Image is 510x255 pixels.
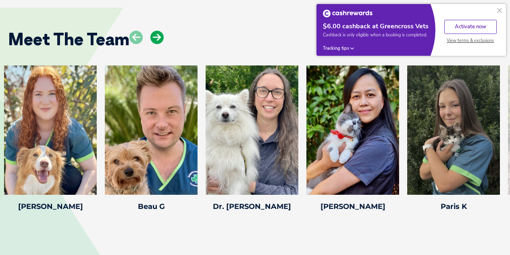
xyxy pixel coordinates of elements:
h4: [PERSON_NAME] [306,203,399,210]
span: View terms & exclusions [447,38,494,44]
h4: Dr. [PERSON_NAME] [206,203,298,210]
h4: Paris K [407,203,500,210]
span: Cashback is only eligible when a booking is completed. [323,32,429,38]
h4: [PERSON_NAME] [4,203,97,210]
h2: Meet The Team [8,31,129,48]
button: Activate now [444,20,497,34]
img: Cashrewards white logo [323,10,373,17]
div: $6.00 cashback at Greencross Vets [323,22,429,31]
h4: Beau G [105,203,198,210]
span: Tracking tips [323,45,349,51]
